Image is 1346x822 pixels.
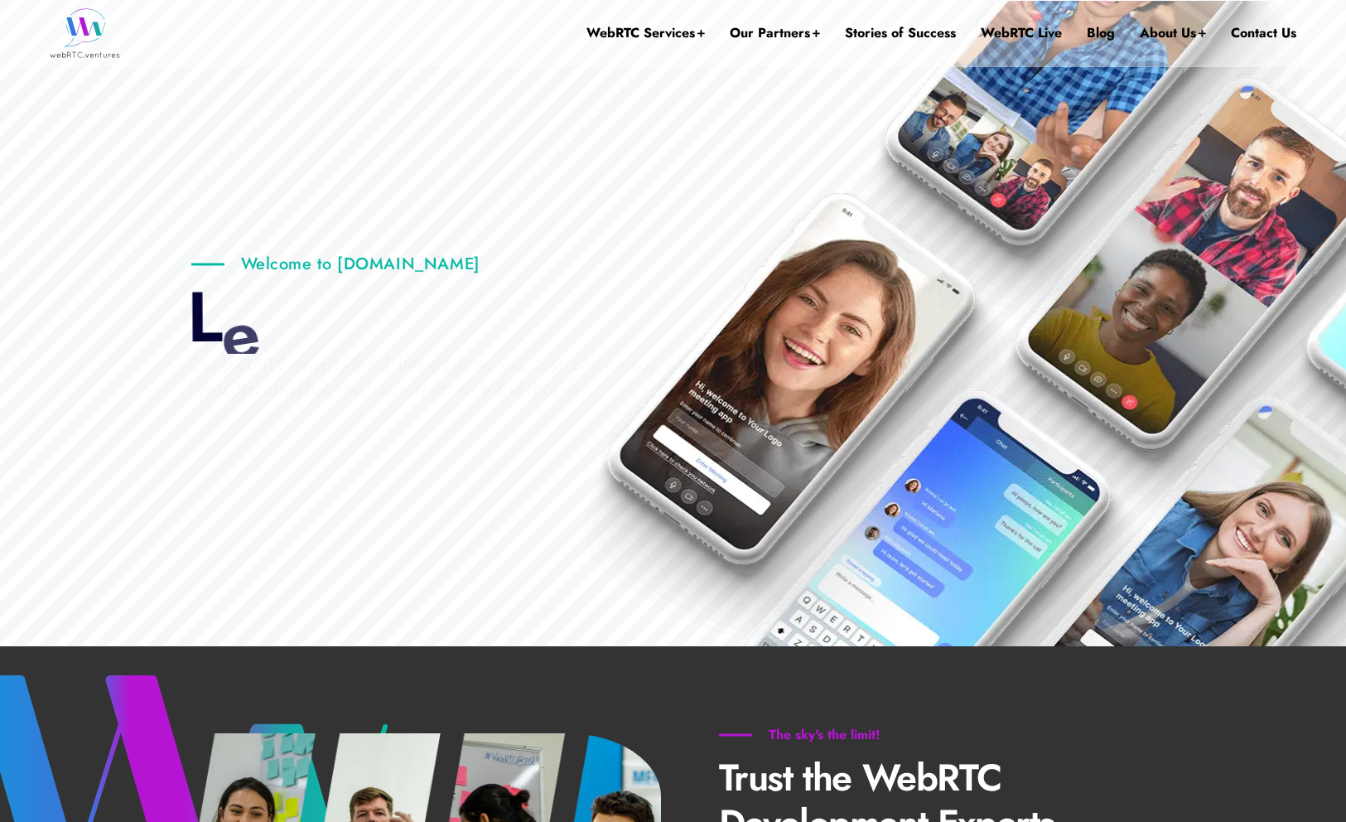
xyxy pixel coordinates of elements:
div: t [239,346,293,419]
h6: The sky's the limit! [719,727,930,743]
div: e [215,295,262,375]
div: L [186,280,220,355]
img: WebRTC.ventures [50,8,120,58]
p: Welcome to [DOMAIN_NAME] [191,254,480,274]
span: Our WebRTC experts build, integrate, assess, test, and deploy live video and chat applications fo... [189,353,657,400]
